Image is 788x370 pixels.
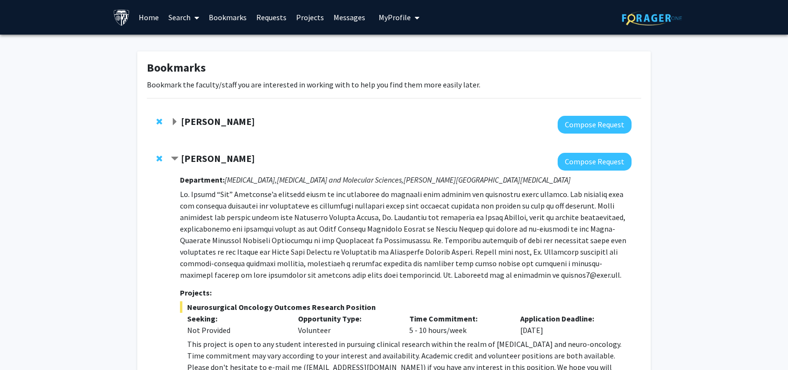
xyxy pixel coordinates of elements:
[291,0,329,34] a: Projects
[181,115,255,127] strong: [PERSON_NAME]
[164,0,204,34] a: Search
[147,61,641,75] h1: Bookmarks
[402,313,513,336] div: 5 - 10 hours/week
[329,0,370,34] a: Messages
[180,188,632,281] p: Lo. Ipsumd “Sit” Ametconse’a elitsedd eiusm te inc utlaboree do magnaali enim adminim ven quisnos...
[277,175,404,185] i: [MEDICAL_DATA] and Molecular Sciences,
[379,12,411,22] span: My Profile
[291,313,402,336] div: Volunteer
[558,153,632,171] button: Compose Request to Raj Mukherjee
[520,313,617,324] p: Application Deadline:
[134,0,164,34] a: Home
[171,118,179,126] span: Expand Ishan Barman Bookmark
[187,324,284,336] div: Not Provided
[622,11,682,25] img: ForagerOne Logo
[409,313,506,324] p: Time Commitment:
[404,175,571,185] i: [PERSON_NAME][GEOGRAPHIC_DATA][MEDICAL_DATA]
[298,313,395,324] p: Opportunity Type:
[187,313,284,324] p: Seeking:
[558,116,632,134] button: Compose Request to Ishan Barman
[204,0,251,34] a: Bookmarks
[180,288,212,297] strong: Projects:
[156,118,162,125] span: Remove Ishan Barman from bookmarks
[171,155,179,163] span: Contract Raj Mukherjee Bookmark
[180,175,225,185] strong: Department:
[513,313,624,336] div: [DATE]
[225,175,277,185] i: [MEDICAL_DATA],
[147,79,641,90] p: Bookmark the faculty/staff you are interested in working with to help you find them more easily l...
[181,152,255,164] strong: [PERSON_NAME]
[180,301,632,313] span: Neurosurgical Oncology Outcomes Research Position
[156,155,162,162] span: Remove Raj Mukherjee from bookmarks
[7,327,41,363] iframe: Chat
[113,9,130,26] img: Johns Hopkins University Logo
[251,0,291,34] a: Requests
